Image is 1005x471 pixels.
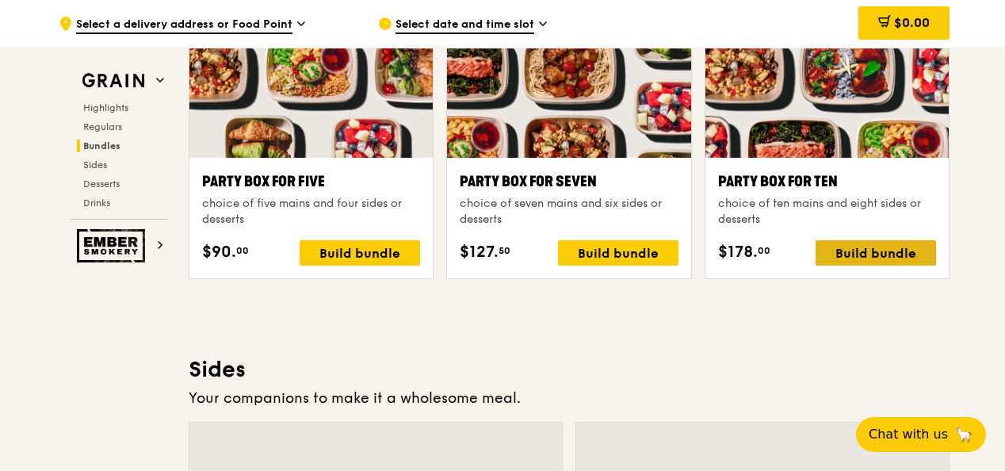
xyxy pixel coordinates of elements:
span: $0.00 [894,15,930,30]
span: Drinks [83,197,110,209]
div: Build bundle [816,240,936,266]
span: 00 [758,244,770,257]
div: Build bundle [558,240,678,266]
div: Your companions to make it a wholesome meal. [189,387,950,409]
span: Highlights [83,102,128,113]
span: Select a delivery address or Food Point [76,17,292,34]
h3: Sides [189,355,950,384]
span: Sides [83,159,107,170]
div: Party Box for Seven [460,170,678,193]
button: Chat with us🦙 [856,417,986,452]
span: Bundles [83,140,120,151]
span: Regulars [83,121,122,132]
div: choice of five mains and four sides or desserts [202,196,420,228]
span: $90. [202,240,236,264]
span: $127. [460,240,499,264]
img: Ember Smokery web logo [77,229,150,262]
span: 🦙 [954,425,973,444]
span: Select date and time slot [396,17,534,34]
div: Party Box for Ten [718,170,936,193]
span: Chat with us [869,425,948,444]
img: Grain web logo [77,67,150,95]
span: 50 [499,244,510,257]
span: 00 [236,244,249,257]
span: $178. [718,240,758,264]
span: Desserts [83,178,120,190]
div: Party Box for Five [202,170,420,193]
div: choice of ten mains and eight sides or desserts [718,196,936,228]
div: choice of seven mains and six sides or desserts [460,196,678,228]
div: Build bundle [300,240,420,266]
